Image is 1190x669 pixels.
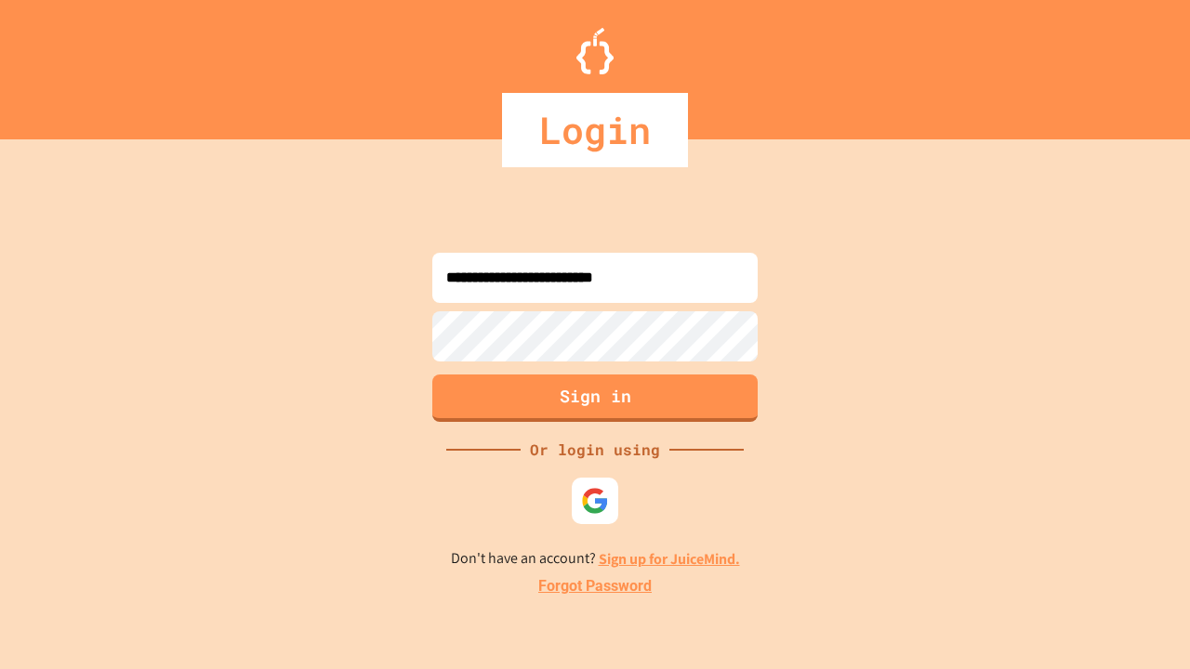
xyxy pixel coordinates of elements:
img: Logo.svg [576,28,614,74]
div: Or login using [521,439,669,461]
button: Sign in [432,374,758,422]
a: Sign up for JuiceMind. [599,549,740,569]
p: Don't have an account? [451,547,740,571]
img: google-icon.svg [581,487,609,515]
a: Forgot Password [538,575,652,597]
div: Login [502,93,688,167]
